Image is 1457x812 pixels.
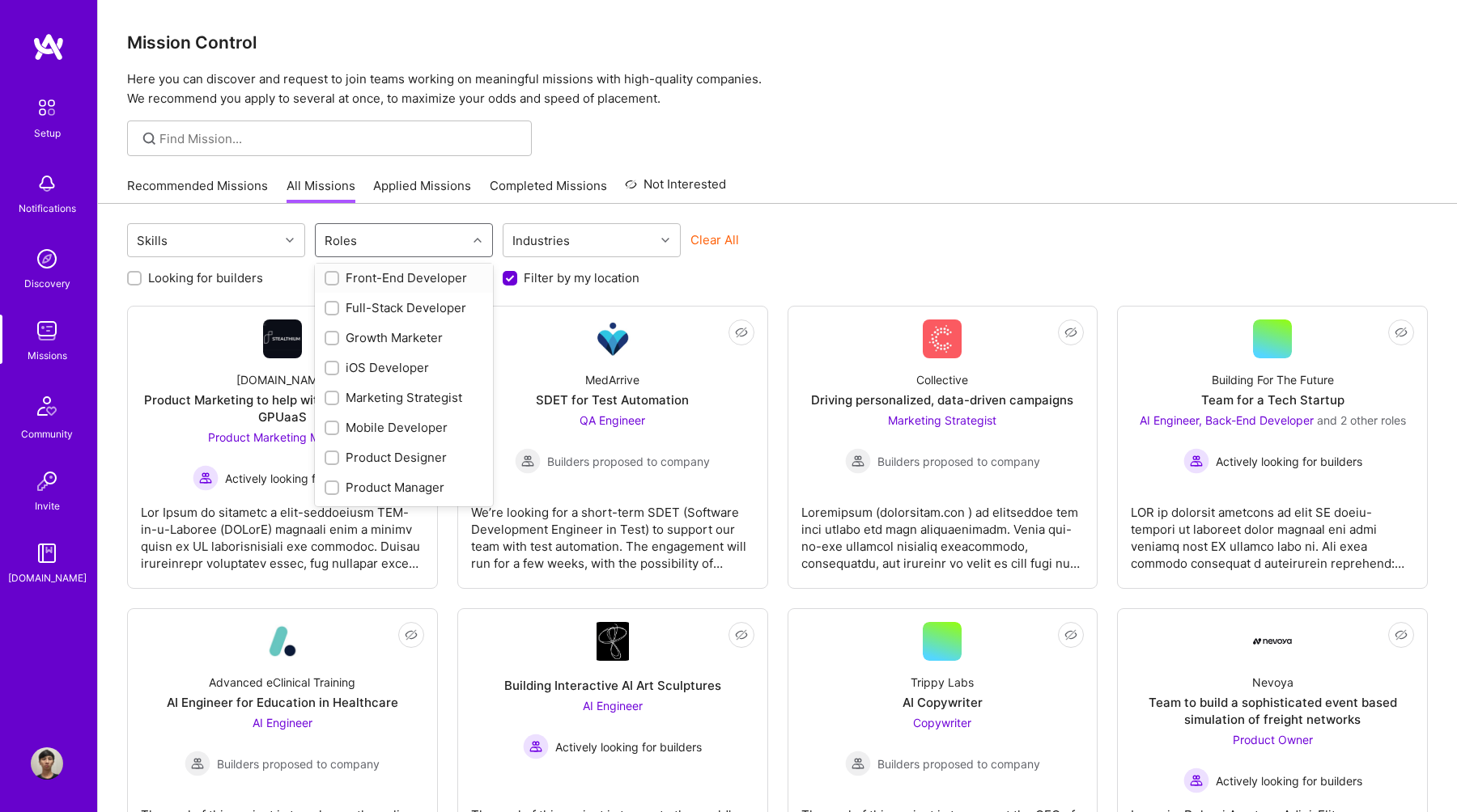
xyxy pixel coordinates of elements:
img: Actively looking for builders [1183,448,1209,474]
span: AI Engineer [253,716,312,730]
p: Here you can discover and request to join teams working on meaningful missions with high-quality ... [127,70,1428,108]
a: Applied Missions [373,177,471,204]
img: Company Logo [263,622,302,661]
img: Actively looking for builders [1183,768,1209,793]
label: Filter by my location [524,269,639,286]
div: Team to build a sophisticated event based simulation of freight networks [1131,694,1414,728]
div: iOS Developer [325,359,483,376]
div: Product Manager [325,479,483,496]
div: Marketing Strategist [325,389,483,406]
div: Roles [321,229,361,252]
a: All Missions [287,177,355,204]
img: logo [32,32,65,61]
div: Team for a Tech Startup [1201,391,1344,408]
span: and 2 other roles [1317,413,1406,427]
img: Actively looking for builders [523,734,549,759]
div: Nevoya [1252,674,1293,691]
div: AI Copywriter [903,694,983,711]
span: Actively looking for builders [225,470,372,487]
div: [DOMAIN_NAME] [8,569,87,586]
div: Missions [28,347,67,364]
div: Front-End Developer [325,269,483,286]
img: Builders proposed to company [185,751,210,776]
span: Builders proposed to company [547,453,710,470]
img: Community [28,387,66,425]
img: Company Logo [1253,638,1292,645]
i: icon EyeClosed [735,326,748,339]
span: Actively looking for builders [1216,453,1362,470]
div: Mobile Developer [325,419,483,436]
span: Marketing Strategist [888,413,996,427]
div: Skills [133,229,172,252]
div: Building For The Future [1212,371,1334,388]
img: Company Logo [263,319,302,358]
span: AI Engineer, Back-End Developer [1140,413,1314,427]
span: Copywriter [913,716,971,730]
input: Find Mission... [159,130,520,147]
span: Actively looking for builders [555,738,702,755]
button: Clear All [690,231,739,248]
div: Product Marketing to help with GTM motion for GPUaaS [141,391,424,425]
div: MedArrive [585,371,639,388]
div: Community [21,425,73,442]
a: Company LogoMedArriveSDET for Test AutomationQA Engineer Builders proposed to companyBuilders pro... [471,319,754,575]
i: icon Chevron [661,236,669,244]
div: Setup [34,125,61,142]
i: icon EyeClosed [405,628,418,641]
i: icon EyeClosed [1395,628,1408,641]
div: Discovery [24,275,70,292]
img: discovery [31,243,63,275]
a: Company Logo[DOMAIN_NAME]Product Marketing to help with GTM motion for GPUaaSProduct Marketing Ma... [141,319,424,575]
span: Product Owner [1233,733,1313,746]
i: icon EyeClosed [735,628,748,641]
a: Not Interested [625,175,726,204]
div: Notifications [19,200,76,217]
img: Builders proposed to company [845,751,871,776]
i: icon Chevron [474,236,482,244]
img: bell [31,167,63,200]
img: teamwork [31,315,63,347]
i: icon EyeClosed [1395,326,1408,339]
div: Growth Marketer [325,329,483,346]
img: Actively looking for builders [193,465,219,491]
a: Building For The FutureTeam for a Tech StartupAI Engineer, Back-End Developer and 2 other rolesAc... [1131,319,1414,575]
span: AI Engineer [583,699,643,713]
img: Invite [31,465,63,497]
div: AI Engineer for Education in Healthcare [167,694,398,711]
div: Full-Stack Developer [325,299,483,316]
img: guide book [31,537,63,569]
h3: Mission Control [127,32,1428,53]
div: Industries [508,229,574,252]
label: Looking for builders [148,269,263,286]
img: Company Logo [593,319,632,358]
div: Product Designer [325,449,483,466]
i: icon Chevron [286,236,294,244]
span: Builders proposed to company [877,755,1040,772]
div: Lor Ipsum do sitametc a elit-seddoeiusm TEM-in-u-Laboree (DOLorE) magnaali enim a minimv quisn ex... [141,491,424,572]
div: Advanced eClinical Training [209,674,355,691]
div: Driving personalized, data-driven campaigns [811,391,1073,408]
img: Company Logo [923,319,962,358]
div: [DOMAIN_NAME] [236,371,328,388]
img: Builders proposed to company [845,448,871,474]
div: Trippy Labs [911,674,974,691]
span: Product Marketing Manager [208,430,357,444]
span: QA Engineer [580,413,645,427]
img: setup [30,91,64,125]
i: icon SearchGrey [140,129,159,148]
img: Company Logo [597,622,629,661]
span: Actively looking for builders [1216,772,1362,789]
div: We’re looking for a short-term SDET (Software Development Engineer in Test) to support our team w... [471,491,754,572]
div: Invite [35,497,60,514]
a: User Avatar [27,747,67,780]
a: Completed Missions [490,177,607,204]
div: Loremipsum (dolorsitam.con ) ad elitseddoe tem inci utlabo etd magn aliquaenimadm. Venia qui-no-e... [801,491,1085,572]
span: Builders proposed to company [217,755,380,772]
span: Builders proposed to company [877,453,1040,470]
div: Collective [916,371,968,388]
i: icon EyeClosed [1064,326,1077,339]
div: Building Interactive AI Art Sculptures [504,677,721,694]
div: LOR ip dolorsit ametcons ad elit SE doeiu-tempori ut laboreet dolor magnaal eni admi veniamq nost... [1131,491,1414,572]
a: Company LogoCollectiveDriving personalized, data-driven campaignsMarketing Strategist Builders pr... [801,319,1085,575]
i: icon EyeClosed [1064,628,1077,641]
